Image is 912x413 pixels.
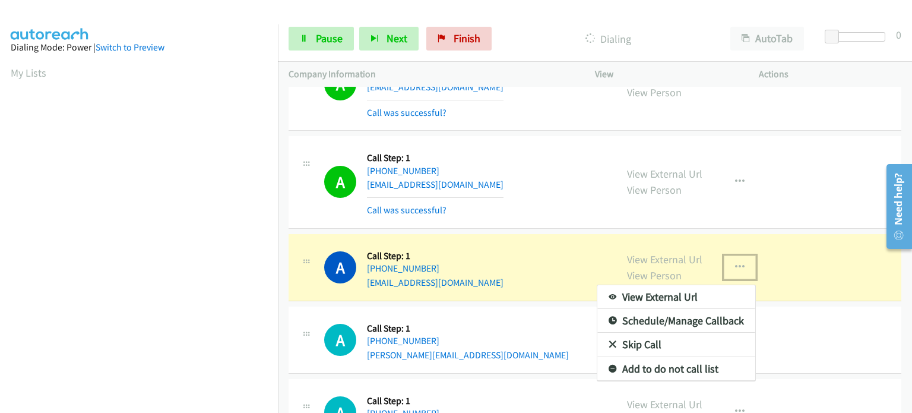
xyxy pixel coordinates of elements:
a: Switch to Preview [96,42,164,53]
div: The call is yet to be attempted [324,324,356,356]
div: Dialing Mode: Power | [11,40,267,55]
a: Skip Call [597,333,755,357]
a: My Lists [11,66,46,80]
a: Schedule/Manage Callback [597,309,755,333]
a: Add to do not call list [597,357,755,381]
h1: A [324,324,356,356]
a: View External Url [597,285,755,309]
iframe: Resource Center [878,159,912,254]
